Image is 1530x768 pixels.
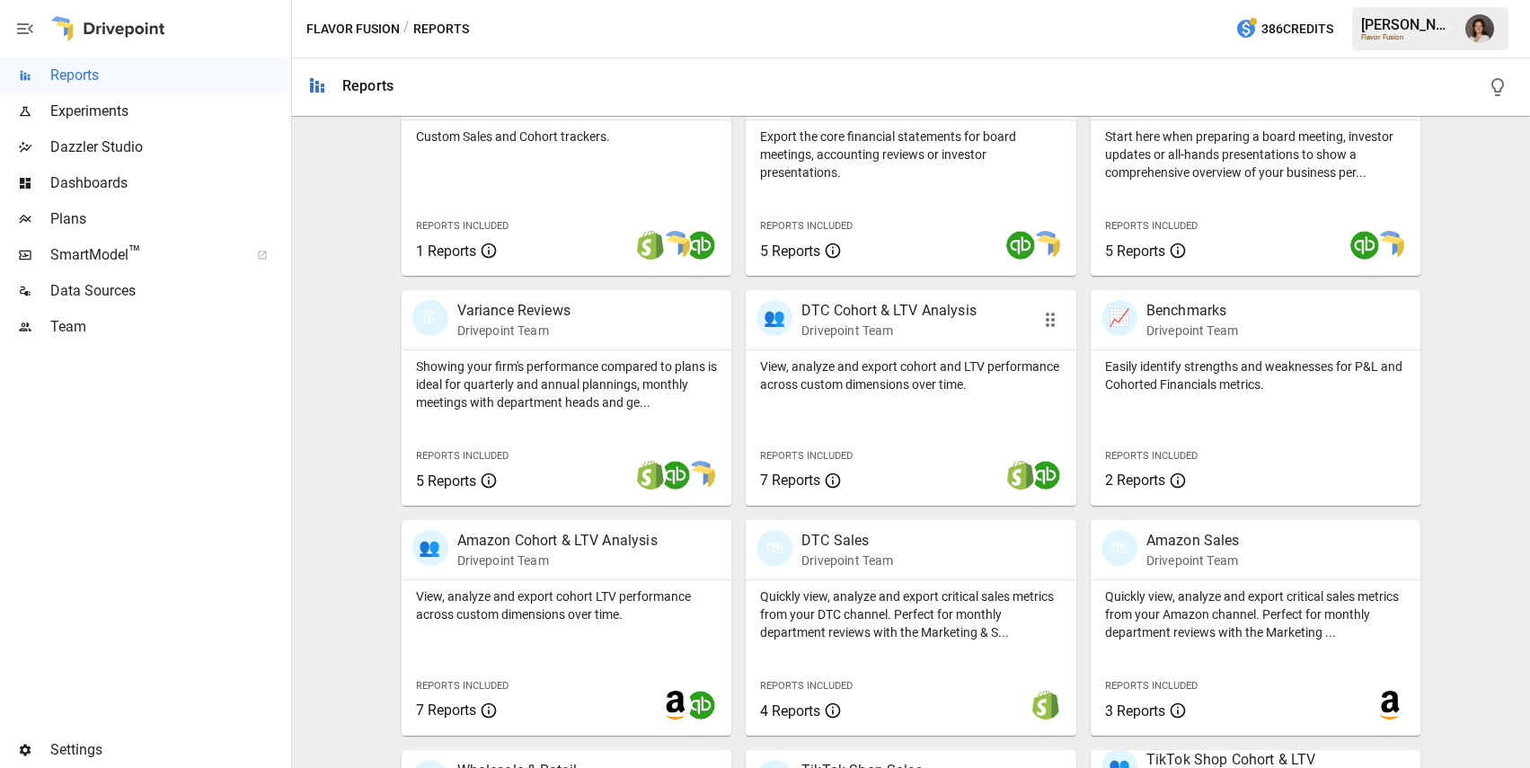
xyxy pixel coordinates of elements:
[1006,461,1035,490] img: shopify
[661,691,690,719] img: amazon
[636,461,665,490] img: shopify
[1455,4,1505,54] button: Franziska Ibscher
[760,128,1062,181] p: Export the core financial statements for board meetings, accounting reviews or investor presentat...
[1031,231,1060,260] img: smart model
[1105,128,1407,181] p: Start here when preparing a board meeting, investor updates or all-hands presentations to show a ...
[1105,472,1165,489] span: 2 Reports
[801,530,893,552] p: DTC Sales
[416,358,718,411] p: Showing your firm's performance compared to plans is ideal for quarterly and annual plannings, mo...
[1101,300,1137,336] div: 📈
[636,231,665,260] img: shopify
[801,322,977,340] p: Drivepoint Team
[403,18,410,40] div: /
[416,472,476,490] span: 5 Reports
[50,244,237,266] span: SmartModel
[50,208,287,230] span: Plans
[457,300,570,322] p: Variance Reviews
[1105,358,1407,393] p: Easily identify strengths and weaknesses for P&L and Cohorted Financials metrics.
[1261,18,1333,40] span: 386 Credits
[412,530,448,566] div: 👥
[1146,530,1240,552] p: Amazon Sales
[1361,16,1455,33] div: [PERSON_NAME]
[760,450,853,462] span: Reports Included
[801,300,977,322] p: DTC Cohort & LTV Analysis
[756,530,792,566] div: 🛍
[50,101,287,122] span: Experiments
[416,702,476,719] span: 7 Reports
[686,231,715,260] img: quickbooks
[416,128,718,146] p: Custom Sales and Cohort trackers.
[306,18,400,40] button: Flavor Fusion
[760,587,1062,641] p: Quickly view, analyze and export critical sales metrics from your DTC channel. Perfect for monthl...
[1375,231,1404,260] img: smart model
[1031,461,1060,490] img: quickbooks
[1105,680,1198,692] span: Reports Included
[760,472,820,489] span: 7 Reports
[457,530,658,552] p: Amazon Cohort & LTV Analysis
[342,77,394,94] div: Reports
[1465,14,1494,43] img: Franziska Ibscher
[50,280,287,302] span: Data Sources
[457,322,570,340] p: Drivepoint Team
[1146,322,1238,340] p: Drivepoint Team
[416,680,509,692] span: Reports Included
[801,552,893,569] p: Drivepoint Team
[686,691,715,719] img: quickbooks
[1105,450,1198,462] span: Reports Included
[760,702,820,719] span: 4 Reports
[50,316,287,338] span: Team
[1105,587,1407,641] p: Quickly view, analyze and export critical sales metrics from your Amazon channel. Perfect for mon...
[416,450,509,462] span: Reports Included
[760,220,853,232] span: Reports Included
[50,65,287,86] span: Reports
[1146,552,1240,569] p: Drivepoint Team
[50,739,287,761] span: Settings
[760,358,1062,393] p: View, analyze and export cohort and LTV performance across custom dimensions over time.
[1375,691,1404,719] img: amazon
[756,300,792,336] div: 👥
[1361,33,1455,41] div: Flavor Fusion
[1006,231,1035,260] img: quickbooks
[457,552,658,569] p: Drivepoint Team
[50,172,287,194] span: Dashboards
[686,461,715,490] img: smart model
[1105,220,1198,232] span: Reports Included
[1105,702,1165,719] span: 3 Reports
[661,231,690,260] img: smart model
[1105,243,1165,260] span: 5 Reports
[412,300,448,336] div: 🗓
[128,242,141,264] span: ™
[1146,300,1238,322] p: Benchmarks
[50,137,287,158] span: Dazzler Studio
[760,243,820,260] span: 5 Reports
[1228,13,1340,46] button: 386Credits
[416,220,509,232] span: Reports Included
[416,243,476,260] span: 1 Reports
[661,461,690,490] img: quickbooks
[1350,231,1379,260] img: quickbooks
[1031,691,1060,719] img: shopify
[760,680,853,692] span: Reports Included
[1101,530,1137,566] div: 🛍
[416,587,718,623] p: View, analyze and export cohort LTV performance across custom dimensions over time.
